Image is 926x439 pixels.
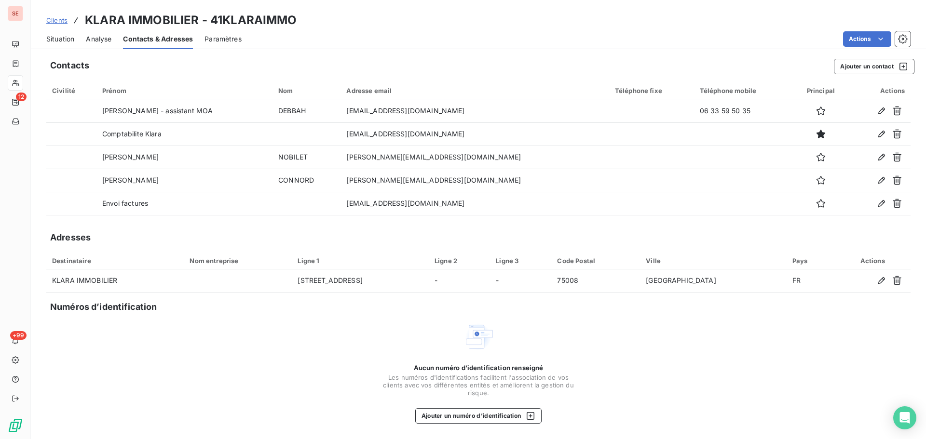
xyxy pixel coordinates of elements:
[8,94,23,110] a: 12
[102,87,267,94] div: Prénom
[16,93,27,101] span: 12
[557,257,634,265] div: Code Postal
[272,169,340,192] td: CONNORD
[204,34,242,44] span: Paramètres
[340,146,609,169] td: [PERSON_NAME][EMAIL_ADDRESS][DOMAIN_NAME]
[123,34,193,44] span: Contacts & Adresses
[463,321,494,352] img: Empty state
[787,269,835,293] td: FR
[640,269,787,293] td: [GEOGRAPHIC_DATA]
[340,192,609,215] td: [EMAIL_ADDRESS][DOMAIN_NAME]
[798,87,844,94] div: Principal
[843,31,891,47] button: Actions
[96,192,272,215] td: Envoi factures
[646,257,781,265] div: Ville
[840,257,905,265] div: Actions
[96,169,272,192] td: [PERSON_NAME]
[292,269,429,293] td: [STREET_ADDRESS]
[382,373,575,397] span: Les numéros d'identifications facilitent l'association de vos clients avec vos différentes entité...
[46,34,74,44] span: Situation
[86,34,111,44] span: Analyse
[435,257,484,265] div: Ligne 2
[834,59,914,74] button: Ajouter un contact
[340,122,609,146] td: [EMAIL_ADDRESS][DOMAIN_NAME]
[792,257,829,265] div: Pays
[893,406,916,429] div: Open Intercom Messenger
[190,257,286,265] div: Nom entreprise
[346,87,603,94] div: Adresse email
[278,87,335,94] div: Nom
[46,15,68,25] a: Clients
[50,231,91,244] h5: Adresses
[700,87,787,94] div: Téléphone mobile
[46,269,184,293] td: KLARA IMMOBILIER
[52,257,178,265] div: Destinataire
[340,99,609,122] td: [EMAIL_ADDRESS][DOMAIN_NAME]
[490,269,551,293] td: -
[10,331,27,340] span: +99
[272,99,340,122] td: DEBBAH
[46,16,68,24] span: Clients
[50,300,157,314] h5: Numéros d’identification
[551,269,640,293] td: 75008
[429,269,490,293] td: -
[272,146,340,169] td: NOBILET
[96,122,272,146] td: Comptabilite Klara
[694,99,792,122] td: 06 33 59 50 35
[50,59,89,72] h5: Contacts
[96,99,272,122] td: [PERSON_NAME] - assistant MOA
[298,257,423,265] div: Ligne 1
[414,364,544,372] span: Aucun numéro d’identification renseigné
[96,146,272,169] td: [PERSON_NAME]
[340,169,609,192] td: [PERSON_NAME][EMAIL_ADDRESS][DOMAIN_NAME]
[855,87,905,94] div: Actions
[615,87,688,94] div: Téléphone fixe
[415,408,542,424] button: Ajouter un numéro d’identification
[52,87,91,94] div: Civilité
[496,257,545,265] div: Ligne 3
[85,12,297,29] h3: KLARA IMMOBILIER - 41KLARAIMMO
[8,418,23,433] img: Logo LeanPay
[8,6,23,21] div: SE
